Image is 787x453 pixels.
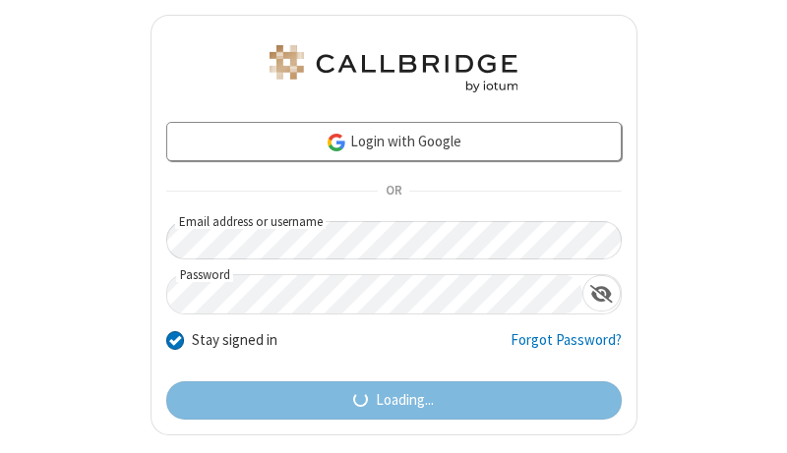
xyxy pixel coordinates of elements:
iframe: Chat [738,402,772,439]
img: Astra [266,45,521,92]
img: google-icon.png [326,132,347,153]
button: Loading... [166,381,622,421]
a: Login with Google [166,122,622,161]
a: Forgot Password? [511,329,622,367]
input: Email address or username [166,221,622,259]
span: OR [378,178,409,205]
div: Show password [582,275,621,311]
label: Stay signed in [192,329,277,352]
span: Loading... [376,389,434,412]
input: Password [167,275,582,313]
